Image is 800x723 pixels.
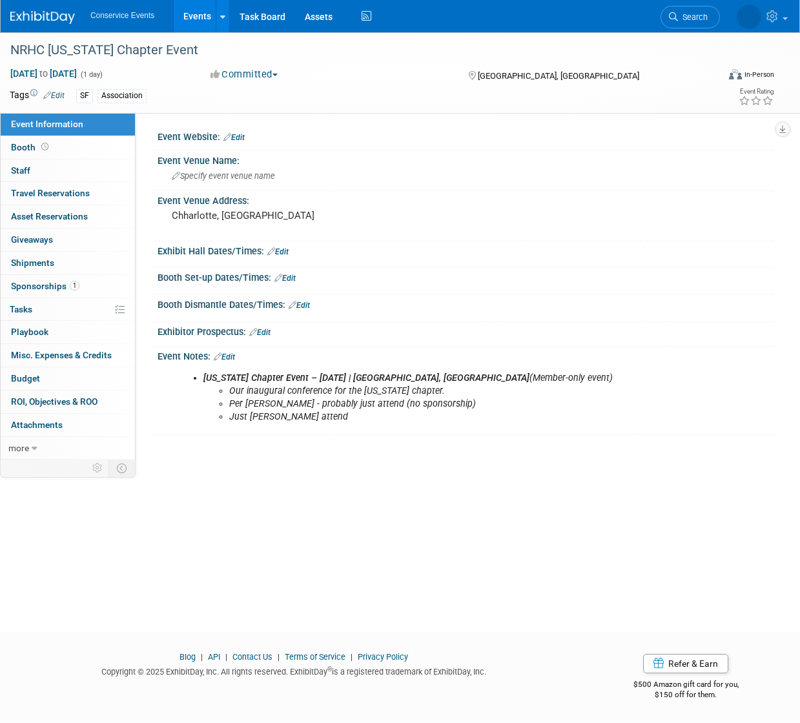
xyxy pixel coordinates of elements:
[598,671,775,700] div: $500 Amazon gift card for you,
[1,437,135,460] a: more
[693,7,761,21] img: Amiee Griffey
[11,327,48,337] span: Playbook
[11,373,40,383] span: Budget
[744,70,774,79] div: In-Person
[39,142,51,152] span: Booth not reserved yet
[11,119,83,129] span: Event Information
[214,352,235,361] a: Edit
[11,420,63,430] span: Attachments
[11,281,79,291] span: Sponsorships
[158,127,774,144] div: Event Website:
[10,304,32,314] span: Tasks
[347,652,356,662] span: |
[11,234,53,245] span: Giveaways
[11,211,88,221] span: Asset Reservations
[11,396,97,407] span: ROI, Objectives & ROO
[172,210,400,221] pre: Chharlotte, [GEOGRAPHIC_DATA]
[11,142,51,152] span: Booth
[198,652,206,662] span: |
[158,295,774,312] div: Booth Dismantle Dates/Times:
[634,12,664,22] span: Search
[229,385,445,396] i: Our inaugural conference for the [US_STATE] chapter.
[10,663,579,678] div: Copyright © 2025 ExhibitDay, Inc. All rights reserved. ExhibitDay is a registered trademark of Ex...
[285,652,345,662] a: Terms of Service
[158,241,774,258] div: Exhibit Hall Dates/Times:
[1,159,135,182] a: Staff
[1,252,135,274] a: Shipments
[90,11,154,20] span: Conservice Events
[229,411,348,422] i: Just [PERSON_NAME] attend
[76,89,93,103] div: SF
[267,247,289,256] a: Edit
[172,171,275,181] span: Specify event venue name
[1,414,135,436] a: Attachments
[10,68,77,79] span: [DATE] [DATE]
[274,274,296,283] a: Edit
[10,11,75,24] img: ExhibitDay
[1,298,135,321] a: Tasks
[274,652,283,662] span: |
[229,398,476,409] i: Per [PERSON_NAME] - probably just attend (no sponsorship)
[1,136,135,159] a: Booth
[208,652,220,662] a: API
[179,652,196,662] a: Blog
[158,322,774,339] div: Exhibitor Prospectus:
[158,347,774,363] div: Event Notes:
[478,71,639,81] span: [GEOGRAPHIC_DATA], [GEOGRAPHIC_DATA]
[70,281,79,290] span: 1
[203,372,613,383] i: (Member-only event)
[1,367,135,390] a: Budget
[79,70,103,79] span: (1 day)
[1,321,135,343] a: Playbook
[1,391,135,413] a: ROI, Objectives & ROO
[643,654,728,673] a: Refer & Earn
[617,6,676,28] a: Search
[158,268,774,285] div: Booth Set-up Dates/Times:
[10,88,65,103] td: Tags
[1,113,135,136] a: Event Information
[222,652,231,662] span: |
[97,89,147,103] div: Association
[358,652,408,662] a: Privacy Policy
[1,275,135,298] a: Sponsorships1
[87,460,109,476] td: Personalize Event Tab Strip
[158,191,774,207] div: Event Venue Address:
[1,205,135,228] a: Asset Reservations
[1,182,135,205] a: Travel Reservations
[11,350,112,360] span: Misc. Expenses & Credits
[109,460,136,476] td: Toggle Event Tabs
[289,301,310,310] a: Edit
[232,652,272,662] a: Contact Us
[223,133,245,142] a: Edit
[729,69,742,79] img: Format-Inperson.png
[1,344,135,367] a: Misc. Expenses & Credits
[663,67,774,87] div: Event Format
[1,229,135,251] a: Giveaways
[249,328,271,337] a: Edit
[739,88,774,95] div: Event Rating
[203,372,529,383] b: [US_STATE] Chapter Event – [DATE] | [GEOGRAPHIC_DATA], [GEOGRAPHIC_DATA]
[206,68,283,81] button: Committed
[8,443,29,453] span: more
[158,151,774,167] div: Event Venue Name:
[11,258,54,268] span: Shipments
[37,68,50,79] span: to
[6,39,709,62] div: NRHC [US_STATE] Chapter Event
[598,689,775,700] div: $150 off for them.
[11,188,90,198] span: Travel Reservations
[11,165,30,176] span: Staff
[327,666,332,673] sup: ®
[43,91,65,100] a: Edit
